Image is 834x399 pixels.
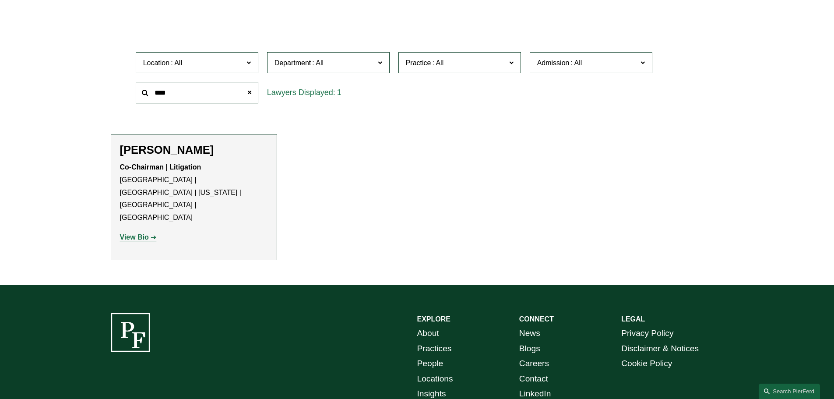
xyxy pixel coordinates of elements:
a: Privacy Policy [621,326,673,341]
a: News [519,326,540,341]
strong: View Bio [120,233,149,241]
span: Department [274,59,311,67]
a: Locations [417,371,453,387]
span: Practice [406,59,431,67]
a: Contact [519,371,548,387]
a: Blogs [519,341,540,357]
a: People [417,356,443,371]
strong: Co-Chairman | Litigation [120,163,201,171]
span: Admission [537,59,570,67]
a: Careers [519,356,549,371]
strong: EXPLORE [417,315,450,323]
a: Cookie Policy [621,356,672,371]
a: Practices [417,341,452,357]
span: Location [143,59,170,67]
a: Search this site [759,384,820,399]
p: [GEOGRAPHIC_DATA] | [GEOGRAPHIC_DATA] | [US_STATE] | [GEOGRAPHIC_DATA] | [GEOGRAPHIC_DATA] [120,161,268,224]
h2: [PERSON_NAME] [120,143,268,157]
a: View Bio [120,233,157,241]
span: 1 [337,88,341,97]
a: Disclaimer & Notices [621,341,699,357]
a: About [417,326,439,341]
strong: LEGAL [621,315,645,323]
strong: CONNECT [519,315,554,323]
